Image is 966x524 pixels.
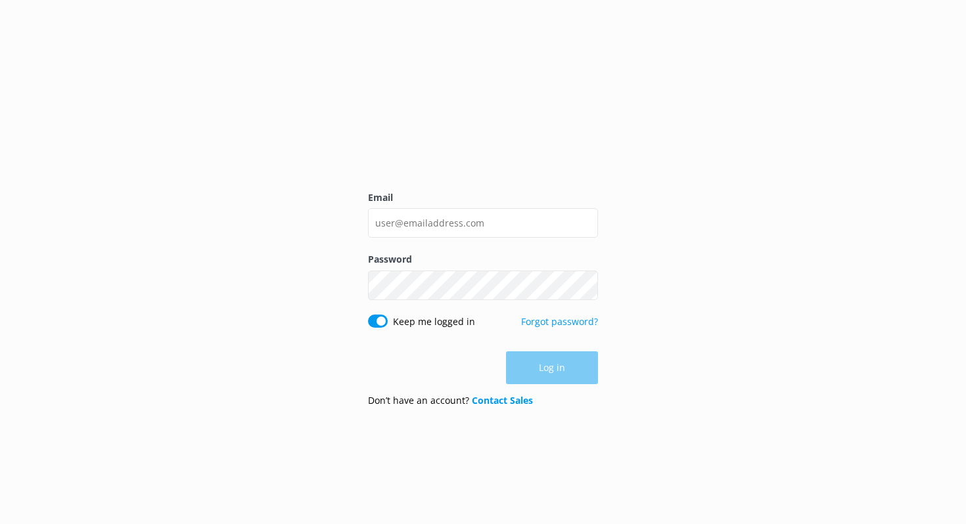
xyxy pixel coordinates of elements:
input: user@emailaddress.com [368,208,598,238]
label: Password [368,252,598,267]
button: Show password [572,272,598,298]
p: Don’t have an account? [368,393,533,408]
label: Keep me logged in [393,315,475,329]
label: Email [368,190,598,205]
a: Contact Sales [472,394,533,406]
a: Forgot password? [521,315,598,328]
